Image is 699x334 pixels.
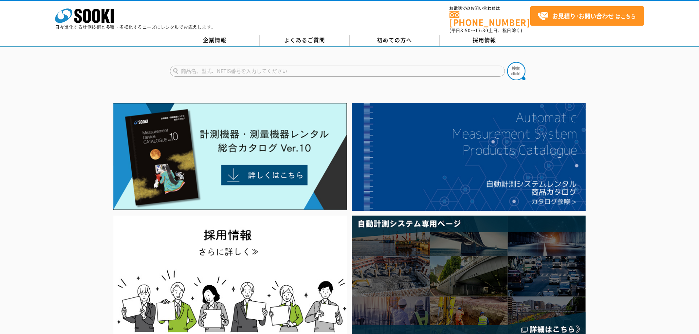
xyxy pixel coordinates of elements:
[113,103,347,210] img: Catalog Ver10
[475,27,488,34] span: 17:30
[552,11,614,20] strong: お見積り･お問い合わせ
[352,103,586,211] img: 自動計測システムカタログ
[260,35,350,46] a: よくあるご質問
[377,36,412,44] span: 初めての方へ
[530,6,644,26] a: お見積り･お問い合わせはこちら
[460,27,471,34] span: 8:50
[170,35,260,46] a: 企業情報
[170,66,505,77] input: 商品名、型式、NETIS番号を入力してください
[507,62,525,80] img: btn_search.png
[449,11,530,26] a: [PHONE_NUMBER]
[55,25,216,29] p: 日々進化する計測技術と多種・多様化するニーズにレンタルでお応えします。
[449,6,530,11] span: お電話でのお問い合わせは
[538,11,636,22] span: はこちら
[449,27,522,34] span: (平日 ～ 土日、祝日除く)
[350,35,440,46] a: 初めての方へ
[440,35,529,46] a: 採用情報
